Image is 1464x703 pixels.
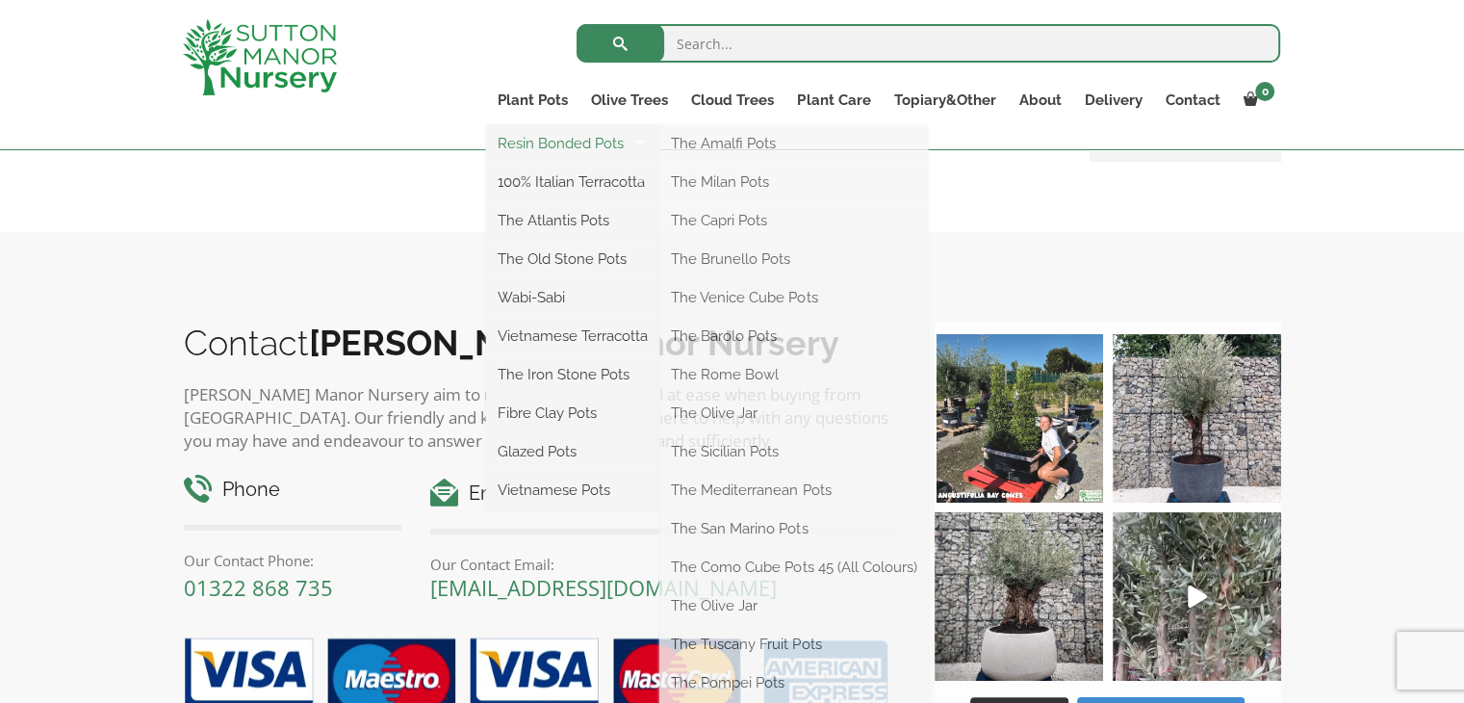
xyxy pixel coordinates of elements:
a: The San Marino Pots [659,514,928,543]
a: Delivery [1072,87,1153,114]
a: 100% Italian Terracotta [486,168,659,196]
a: The Tuscany Fruit Pots [659,630,928,659]
a: The Rome Bowl [659,360,928,389]
a: The Atlantis Pots [486,206,659,235]
svg: Play [1188,586,1207,608]
p: Our Contact Phone: [184,549,402,572]
a: Topiary&Other [882,87,1007,114]
a: 0 [1231,87,1280,114]
a: Olive Trees [579,87,680,114]
span: 0 [1255,82,1274,101]
img: A beautiful multi-stem Spanish Olive tree potted in our luxurious fibre clay pots 😍😍 [1113,334,1281,503]
a: Glazed Pots [486,437,659,466]
a: Cloud Trees [680,87,785,114]
a: Plant Care [785,87,882,114]
b: [PERSON_NAME] Manor Nursery [309,323,839,363]
a: The Capri Pots [659,206,928,235]
a: The Mediterranean Pots [659,476,928,505]
a: The Milan Pots [659,168,928,196]
a: 01322 868 735 [184,573,333,602]
a: The Old Stone Pots [486,245,659,273]
a: The Venice Cube Pots [659,283,928,312]
a: Play [1113,512,1281,681]
img: logo [183,19,337,95]
a: About [1007,87,1072,114]
a: The Iron Stone Pots [486,360,659,389]
img: Check out this beauty we potted at our nursery today ❤️‍🔥 A huge, ancient gnarled Olive tree plan... [935,512,1103,681]
a: The Sicilian Pots [659,437,928,466]
h2: Contact [184,323,896,363]
p: Our Contact Email: [430,553,895,576]
a: [EMAIL_ADDRESS][DOMAIN_NAME] [430,573,777,602]
a: Plant Pots [486,87,579,114]
a: Vietnamese Terracotta [486,322,659,351]
a: The Olive Jar [659,399,928,428]
p: [PERSON_NAME] Manor Nursery aim to make all customers feel at ease when buying from [GEOGRAPHIC_D... [184,383,896,453]
a: Vietnamese Pots [486,476,659,505]
a: The Amalfi Pots [659,129,928,158]
a: Resin Bonded Pots [486,129,659,158]
a: The Como Cube Pots 45 (All Colours) [659,553,928,582]
a: Fibre Clay Pots [486,399,659,428]
a: Wabi-Sabi [486,283,659,312]
a: Contact [1153,87,1231,114]
a: The Brunello Pots [659,245,928,273]
a: The Barolo Pots [659,322,928,351]
img: New arrivals Monday morning of beautiful olive trees 🤩🤩 The weather is beautiful this summer, gre... [1113,512,1281,681]
img: Our elegant & picturesque Angustifolia Cones are an exquisite addition to your Bay Tree collectio... [935,334,1103,503]
input: Search... [577,24,1280,63]
a: The Olive Jar [659,591,928,620]
h4: Phone [184,475,402,505]
a: The Pompei Pots [659,668,928,697]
